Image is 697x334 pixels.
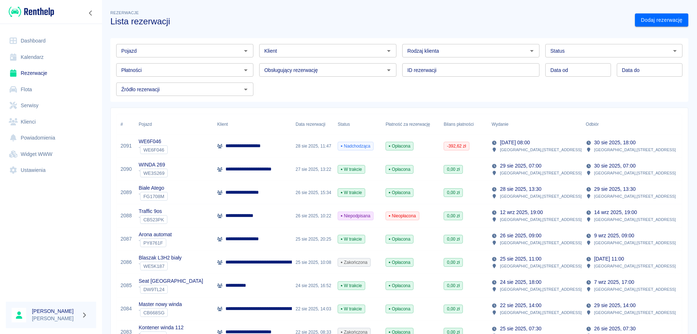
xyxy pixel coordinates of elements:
[139,238,172,247] div: `
[594,255,624,263] p: [DATE] 11:00
[110,16,629,27] h3: Lista rezerwacji
[594,263,676,269] p: [GEOGRAPHIC_DATA] , [STREET_ADDRESS]
[545,63,611,77] input: DD.MM.YYYY
[121,189,132,196] a: 2089
[594,240,676,246] p: [GEOGRAPHIC_DATA] , [STREET_ADDRESS]
[139,184,168,192] p: Białe Atego
[139,192,168,201] div: `
[6,6,54,18] a: Renthelp logo
[292,274,334,297] div: 24 sie 2025, 16:52
[500,162,541,170] p: 29 sie 2025, 07:00
[213,114,292,134] div: Klient
[338,143,373,149] span: Nadchodząca
[500,309,582,316] p: [GEOGRAPHIC_DATA] , [STREET_ADDRESS]
[386,166,413,173] span: Opłacona
[6,81,96,98] a: Flota
[617,63,682,77] input: DD.MM.YYYY
[241,65,251,75] button: Otwórz
[444,259,462,266] span: 0,00 zł
[139,145,168,154] div: `
[6,162,96,178] a: Ustawienia
[492,114,508,134] div: Wydanie
[292,251,334,274] div: 25 sie 2025, 10:08
[292,114,334,134] div: Data rezerwacji
[135,114,213,134] div: Pojazd
[594,325,636,333] p: 26 sie 2025, 07:30
[6,130,96,146] a: Powiadomienia
[139,285,203,294] div: `
[110,11,139,15] span: Rezerwacje
[338,213,373,219] span: Niepodpisana
[140,194,167,199] span: FG1708M
[139,277,203,285] p: Seat [GEOGRAPHIC_DATA]
[338,114,350,134] div: Status
[139,254,182,262] p: Blaszak L3H2 biały
[292,228,334,251] div: 25 sie 2025, 20:25
[594,286,676,293] p: [GEOGRAPHIC_DATA] , [STREET_ADDRESS]
[384,46,394,56] button: Otwórz
[444,166,462,173] span: 0,00 zł
[670,46,680,56] button: Otwórz
[500,286,582,293] p: [GEOGRAPHIC_DATA] , [STREET_ADDRESS]
[140,217,167,222] span: CB523PK
[9,6,54,18] img: Renthelp logo
[121,165,132,173] a: 2090
[500,139,530,146] p: [DATE] 08:00
[121,212,132,220] a: 2088
[444,236,462,242] span: 0,00 zł
[594,309,676,316] p: [GEOGRAPHIC_DATA] , [STREET_ADDRESS]
[386,189,413,196] span: Opłacona
[139,215,167,224] div: `
[582,114,676,134] div: Odbiór
[6,33,96,49] a: Dashboard
[139,301,182,308] p: Master nowy winda
[292,134,334,158] div: 28 sie 2025, 11:47
[292,181,334,204] div: 26 sie 2025, 15:34
[32,307,78,315] h6: [PERSON_NAME]
[6,114,96,130] a: Klienci
[140,147,167,153] span: WE6F046
[338,189,365,196] span: W trakcie
[500,209,543,216] p: 12 wrz 2025, 19:00
[139,114,152,134] div: Pojazd
[241,84,251,94] button: Otwórz
[594,162,636,170] p: 30 sie 2025, 07:00
[386,259,413,266] span: Opłacona
[386,306,413,312] span: Opłacona
[594,216,676,223] p: [GEOGRAPHIC_DATA] , [STREET_ADDRESS]
[338,236,365,242] span: W trakcie
[292,297,334,321] div: 22 sie 2025, 14:03
[139,308,182,317] div: `
[386,282,413,289] span: Opłacona
[6,97,96,114] a: Serwisy
[384,65,394,75] button: Otwórz
[139,231,172,238] p: Arona automat
[121,305,132,313] a: 2084
[500,240,582,246] p: [GEOGRAPHIC_DATA] , [STREET_ADDRESS]
[444,282,462,289] span: 0,00 zł
[500,302,541,309] p: 22 sie 2025, 14:00
[139,138,168,145] p: WE6F046
[295,114,325,134] div: Data rezerwacji
[444,306,462,312] span: 0,00 zł
[586,114,599,134] div: Odbiór
[500,193,582,200] p: [GEOGRAPHIC_DATA] , [STREET_ADDRESS]
[500,170,582,176] p: [GEOGRAPHIC_DATA] , [STREET_ADDRESS]
[140,263,167,269] span: WE5K187
[488,114,582,134] div: Wydanie
[594,232,634,240] p: 9 wrz 2025, 09:00
[386,213,419,219] span: Nieopłacona
[121,258,132,266] a: 2086
[527,46,537,56] button: Otwórz
[500,232,541,240] p: 26 sie 2025, 09:00
[140,310,167,315] span: CB668SG
[500,255,541,263] p: 25 sie 2025, 11:00
[338,282,365,289] span: W trakcie
[121,142,132,150] a: 2091
[292,204,334,228] div: 26 sie 2025, 10:22
[594,302,636,309] p: 29 sie 2025, 14:00
[500,278,541,286] p: 24 sie 2025, 18:00
[382,114,440,134] div: Płatność za rezerwację
[444,143,469,149] span: -392,62 zł
[121,282,132,289] a: 2085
